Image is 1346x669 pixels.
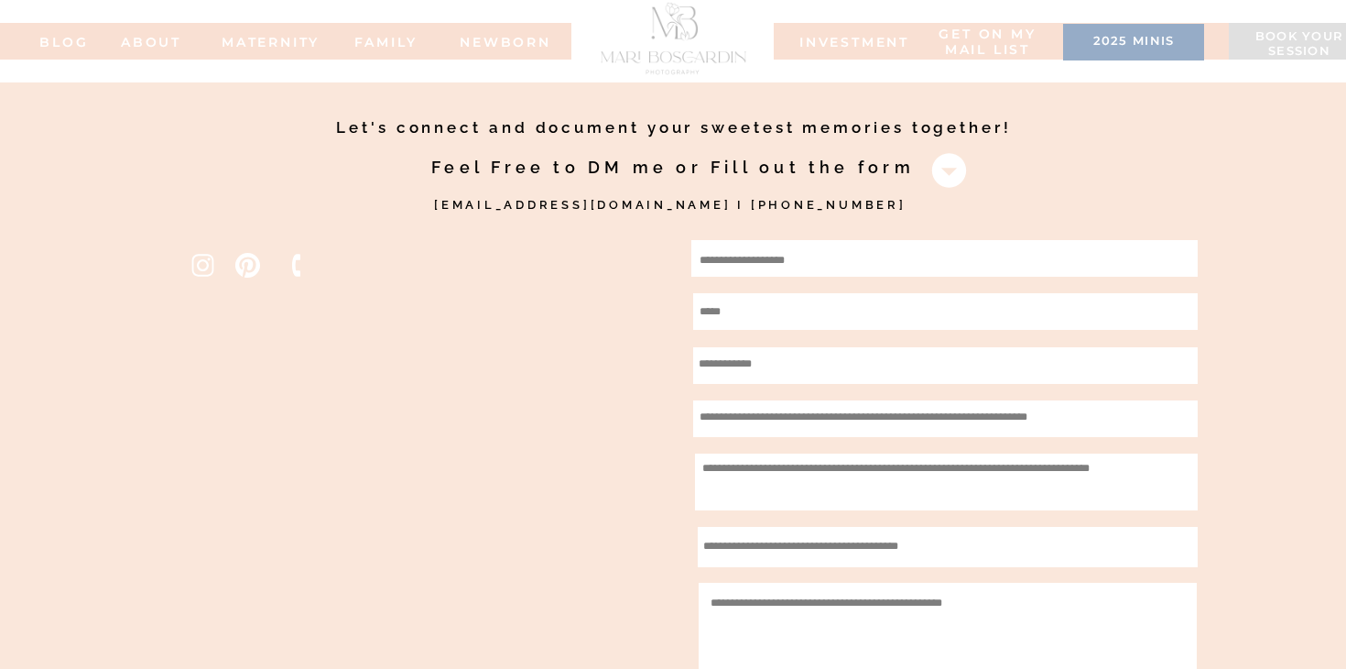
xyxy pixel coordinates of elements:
[133,111,1215,137] h2: Let's connect and document your sweetest memories together!
[373,149,973,203] h2: Feel Free to DM me or Fill out the form
[27,35,101,48] a: BLOG
[434,192,913,247] a: [EMAIL_ADDRESS][DOMAIN_NAME] I [PHONE_NUMBER]
[453,35,558,48] a: NEWBORN
[101,35,201,48] a: ABOUT
[1072,34,1195,52] a: 2025 minis
[222,35,295,48] a: MATERNITY
[799,35,891,48] a: INVESTMENT
[936,27,1039,59] a: Get on my MAIL list
[349,35,422,48] a: FAMILy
